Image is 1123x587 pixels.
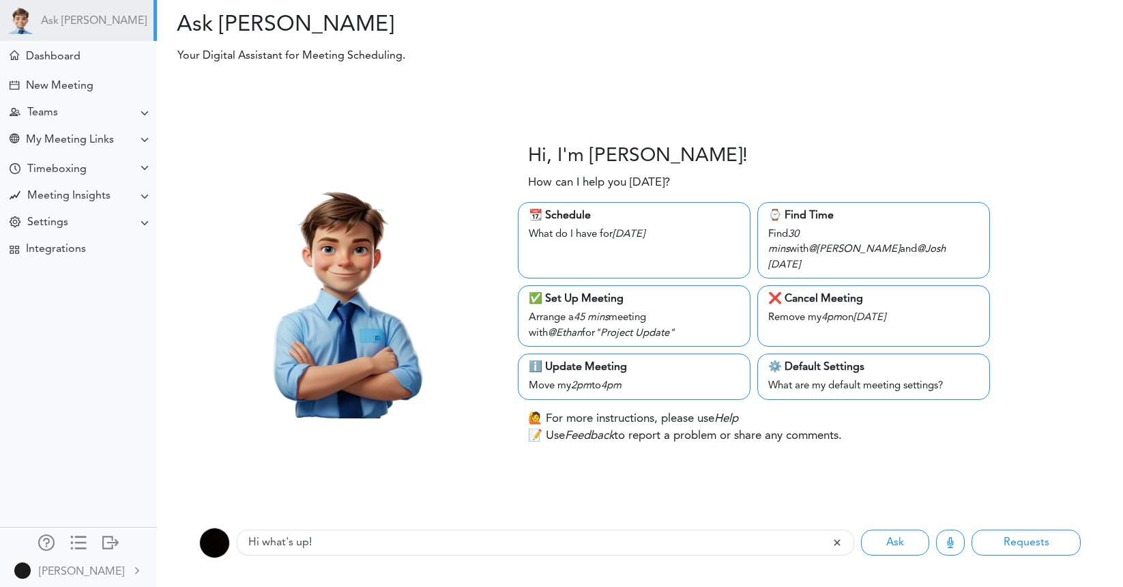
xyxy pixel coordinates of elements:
i: @Josh [917,244,946,255]
img: Powered by TEAMCAL AI [7,7,34,34]
i: 4pm [601,381,622,391]
h2: Ask [PERSON_NAME] [167,12,630,38]
i: "Project Update" [595,328,675,339]
div: 📆 Schedule [529,207,740,224]
p: How can I help you [DATE]? [528,174,670,192]
div: Arrange a meeting with for [529,307,740,341]
i: 30 mins [768,229,799,255]
div: ✅ Set Up Meeting [529,291,740,307]
div: ⚙️ Default Settings [768,359,979,375]
div: Meeting Dashboard [10,51,19,60]
div: Find with and [768,224,979,274]
i: [DATE] [854,313,886,323]
div: [PERSON_NAME] [39,564,124,580]
p: Your Digital Assistant for Meeting Scheduling. [168,48,844,64]
div: Settings [27,216,68,229]
div: New Meeting [26,80,93,93]
div: My Meeting Links [26,134,114,147]
div: What are my default meeting settings? [768,375,979,395]
div: What do I have for [529,224,740,243]
div: Log out [102,534,119,548]
button: Ask [861,530,929,556]
a: Ask [PERSON_NAME] [41,15,147,28]
a: [PERSON_NAME] [1,555,156,586]
div: ℹ️ Update Meeting [529,359,740,375]
img: Theo.png [218,172,465,419]
div: Teams [27,106,58,119]
div: Remove my on [768,307,979,326]
div: Integrations [26,243,86,256]
button: Requests [972,530,1081,556]
a: Change side menu [70,534,87,554]
div: ⌚️ Find Time [768,207,979,224]
i: Feedback [565,430,614,442]
div: Timeboxing [27,163,87,176]
div: Move my to [529,375,740,395]
div: Time Your Goals [10,163,20,176]
img: 9k= [199,528,230,558]
div: Show only icons [70,534,87,548]
i: @Ethan [548,328,582,339]
p: 🙋 For more instructions, please use [528,410,738,428]
i: [DATE] [768,260,800,270]
img: 9k= [14,562,31,579]
div: Dashboard [26,51,81,63]
div: Meeting Insights [27,190,111,203]
div: ❌ Cancel Meeting [768,291,979,307]
i: @[PERSON_NAME] [808,244,900,255]
i: 4pm [821,313,842,323]
p: 📝 Use to report a problem or share any comments. [528,427,842,445]
i: [DATE] [613,229,645,240]
i: 2pm [571,381,592,391]
div: Manage Members and Externals [38,534,55,548]
div: Create Meeting [10,81,19,90]
i: 45 mins [574,313,609,323]
h3: Hi, I'm [PERSON_NAME]! [528,145,748,169]
i: Help [714,413,738,425]
div: Share Meeting Link [10,134,19,147]
div: TEAMCAL AI Workflow Apps [10,245,19,255]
